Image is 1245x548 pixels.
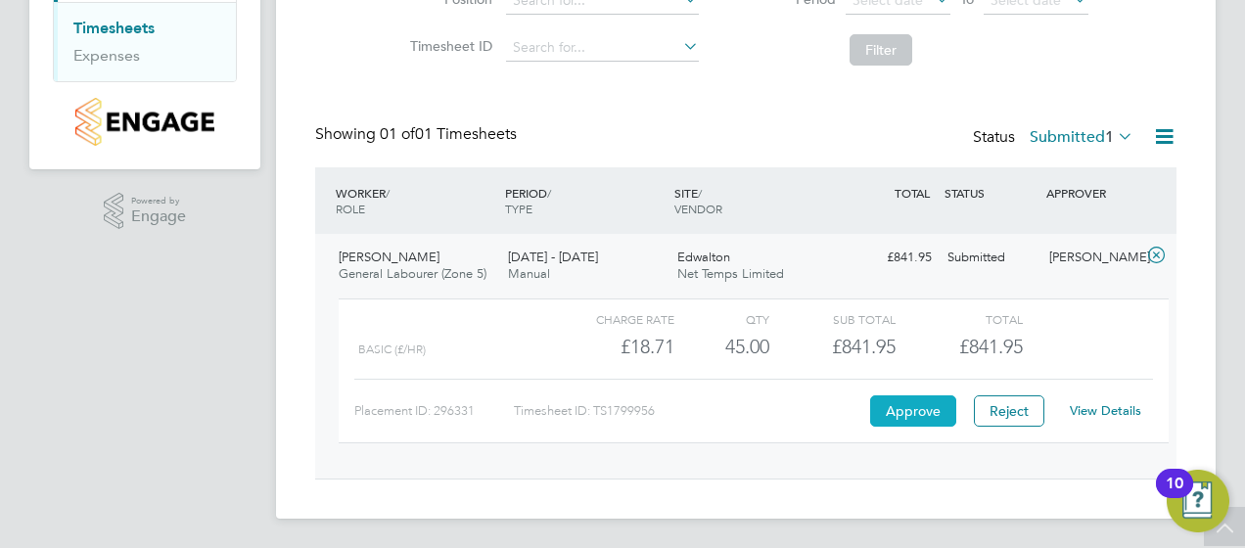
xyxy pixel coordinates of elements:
div: £18.71 [548,331,674,363]
div: WORKER [331,175,500,226]
div: 45.00 [674,331,769,363]
input: Search for... [506,34,699,62]
div: STATUS [940,175,1041,210]
div: 10 [1166,483,1183,509]
span: Basic (£/HR) [358,342,426,356]
img: countryside-properties-logo-retina.png [75,98,213,146]
span: £841.95 [959,335,1023,358]
div: SITE [669,175,839,226]
span: Net Temps Limited [677,265,784,282]
span: [DATE] - [DATE] [508,249,598,265]
span: 01 of [380,124,415,144]
div: Sub Total [769,307,896,331]
div: PERIOD [500,175,669,226]
span: TOTAL [895,185,930,201]
button: Approve [870,395,956,427]
div: [PERSON_NAME] [1041,242,1143,274]
span: General Labourer (Zone 5) [339,265,486,282]
span: VENDOR [674,201,722,216]
a: Timesheets [73,19,155,37]
div: Placement ID: 296331 [354,395,514,427]
span: Engage [131,208,186,225]
span: TYPE [505,201,532,216]
div: Submitted [940,242,1041,274]
div: Status [973,124,1137,152]
label: Submitted [1030,127,1133,147]
span: 01 Timesheets [380,124,517,144]
span: ROLE [336,201,365,216]
button: Filter [850,34,912,66]
span: Manual [508,265,550,282]
div: £841.95 [838,242,940,274]
div: Timesheets [54,2,236,81]
span: Edwalton [677,249,730,265]
label: Timesheet ID [404,37,492,55]
div: £841.95 [769,331,896,363]
span: / [386,185,390,201]
div: Showing [315,124,521,145]
a: View Details [1070,402,1141,419]
a: Powered byEngage [104,193,187,230]
div: Charge rate [548,307,674,331]
span: Powered by [131,193,186,209]
button: Open Resource Center, 10 new notifications [1167,470,1229,532]
a: Expenses [73,46,140,65]
div: Total [896,307,1022,331]
div: QTY [674,307,769,331]
span: / [698,185,702,201]
span: [PERSON_NAME] [339,249,439,265]
a: Go to home page [53,98,237,146]
button: Reject [974,395,1044,427]
div: APPROVER [1041,175,1143,210]
span: 1 [1105,127,1114,147]
div: Timesheet ID: TS1799956 [514,395,865,427]
span: / [547,185,551,201]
